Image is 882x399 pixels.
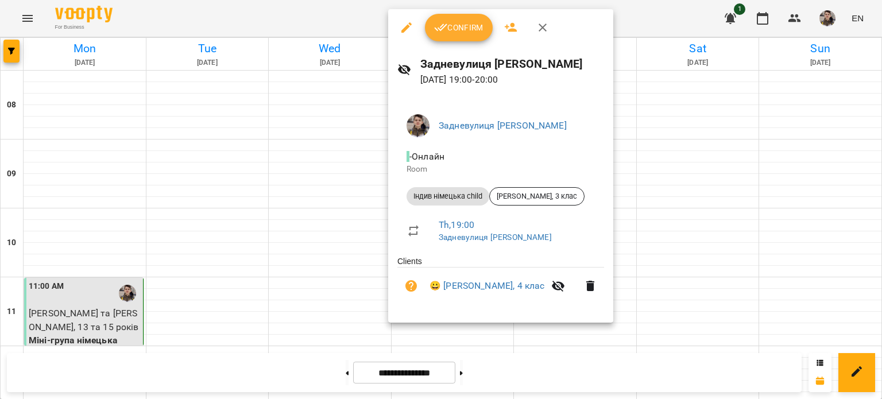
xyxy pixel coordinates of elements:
[407,114,430,137] img: fc1e08aabc335e9c0945016fe01e34a0.jpg
[489,187,585,206] div: [PERSON_NAME], 3 клас
[490,191,584,202] span: [PERSON_NAME], 3 клас
[425,14,493,41] button: Confirm
[420,73,604,87] p: [DATE] 19:00 - 20:00
[407,151,447,162] span: - Онлайн
[407,164,595,175] p: Room
[430,279,544,293] a: 😀 [PERSON_NAME], 4 клас
[397,272,425,300] button: Unpaid. Bill the attendance?
[407,191,489,202] span: Індив німецька child
[397,255,604,309] ul: Clients
[420,55,604,73] h6: Задневулиця [PERSON_NAME]
[439,120,567,131] a: Задневулиця [PERSON_NAME]
[434,21,483,34] span: Confirm
[439,219,474,230] a: Th , 19:00
[439,233,552,242] a: Задневулиця [PERSON_NAME]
